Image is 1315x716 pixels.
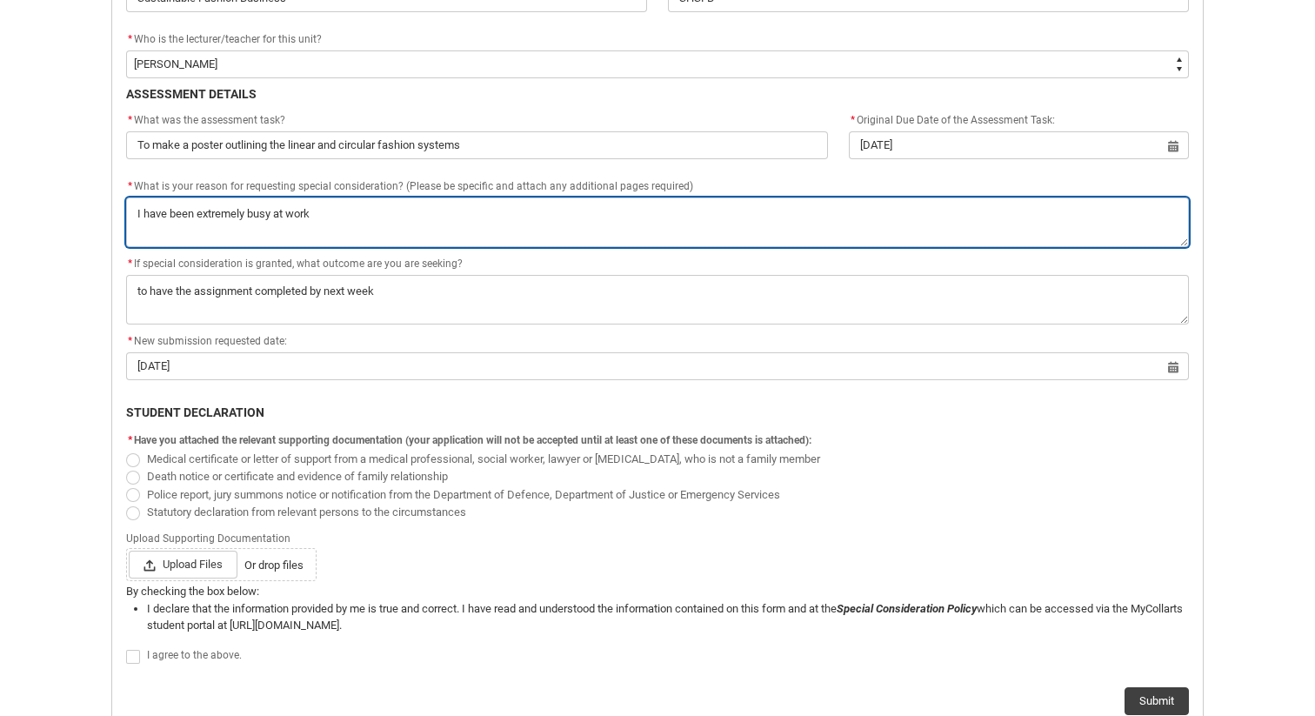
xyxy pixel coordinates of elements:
p: By checking the box below: [126,583,1189,600]
span: What was the assessment task? [126,114,285,126]
span: Upload Supporting Documentation [126,527,297,546]
span: If special consideration is granted, what outcome are you are seeking? [126,258,463,270]
span: Who is the lecturer/teacher for this unit? [134,33,322,45]
span: Statutory declaration from relevant persons to the circumstances [147,505,466,519]
abbr: required [128,335,132,347]
b: ASSESSMENT DETAILS [126,87,257,101]
abbr: required [128,434,132,446]
span: What is your reason for requesting special consideration? (Please be specific and attach any addi... [126,180,693,192]
span: Medical certificate or letter of support from a medical professional, social worker, lawyer or [M... [147,452,820,465]
b: STUDENT DECLARATION [126,405,264,419]
button: Submit [1125,687,1189,715]
abbr: required [128,258,132,270]
span: Police report, jury summons notice or notification from the Department of Defence, Department of ... [147,488,780,501]
span: Upload Files [129,551,237,579]
span: New submission requested date: [126,335,287,347]
span: I agree to the above. [147,649,242,661]
span: Or drop files [244,557,304,574]
abbr: required [128,180,132,192]
abbr: required [128,33,132,45]
abbr: required [128,114,132,126]
i: Special Consideration Policy [837,602,977,615]
span: Death notice or certificate and evidence of family relationship [147,470,448,483]
span: Original Due Date of the Assessment Task: [849,114,1055,126]
span: Have you attached the relevant supporting documentation (your application will not be accepted un... [134,434,811,446]
li: I declare that the information provided by me is true and correct. I have read and understood the... [147,600,1189,634]
abbr: required [851,114,855,126]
